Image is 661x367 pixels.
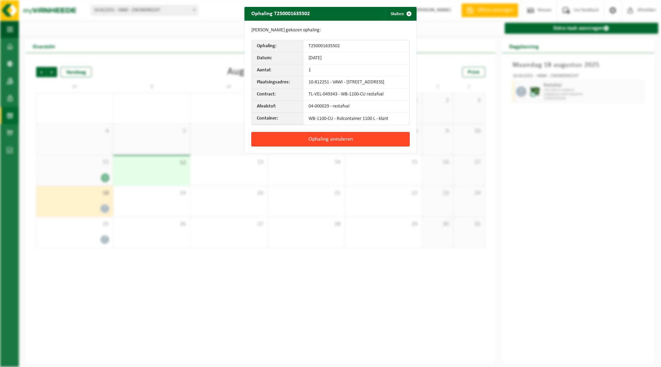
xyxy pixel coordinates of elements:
[385,7,416,21] button: Sluiten
[252,52,303,64] th: Datum:
[251,132,410,146] button: Ophaling annuleren
[244,7,317,20] h2: Ophaling T250001635502
[251,28,410,33] p: [PERSON_NAME] gekozen ophaling:
[252,89,303,101] th: Contract:
[303,89,409,101] td: TL-VEL-049343 - WB-1100-CU restafval
[303,77,409,89] td: 10-812251 - VAWI - [STREET_ADDRESS]
[303,52,409,64] td: [DATE]
[252,113,303,125] th: Container:
[303,101,409,113] td: 04-000029 - restafval
[303,113,409,125] td: WB-1100-CU - Rolcontainer 1100 L - klant
[252,101,303,113] th: Afvalstof:
[252,40,303,52] th: Ophaling:
[252,77,303,89] th: Plaatsingsadres:
[303,64,409,77] td: 1
[303,40,409,52] td: T250001635502
[252,64,303,77] th: Aantal:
